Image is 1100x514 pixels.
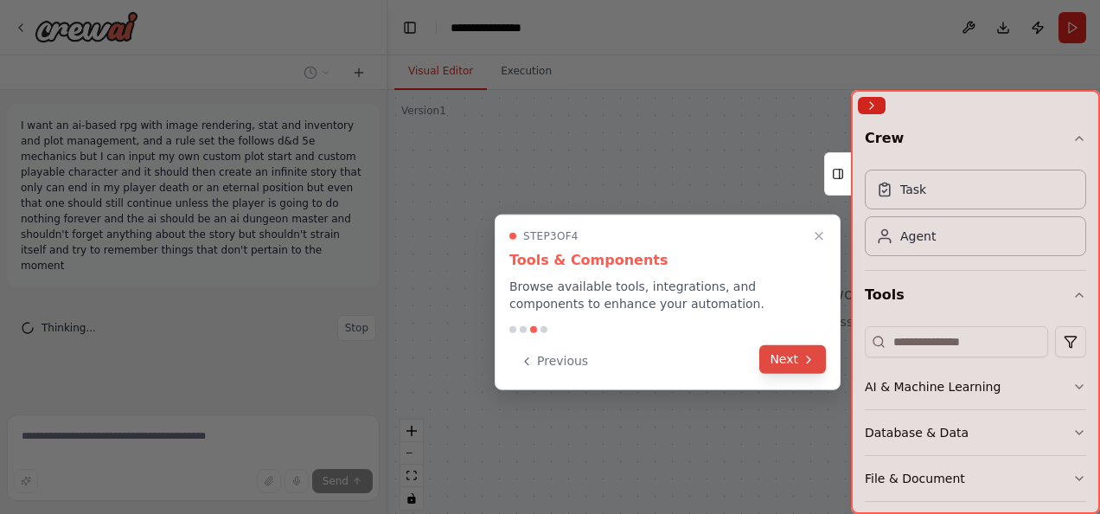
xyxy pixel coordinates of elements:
[759,345,826,374] button: Next
[509,250,826,271] h3: Tools & Components
[509,347,598,376] button: Previous
[398,16,422,40] button: Hide left sidebar
[809,226,829,247] button: Close walkthrough
[509,278,826,312] p: Browse available tools, integrations, and components to enhance your automation.
[523,229,579,243] span: Step 3 of 4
